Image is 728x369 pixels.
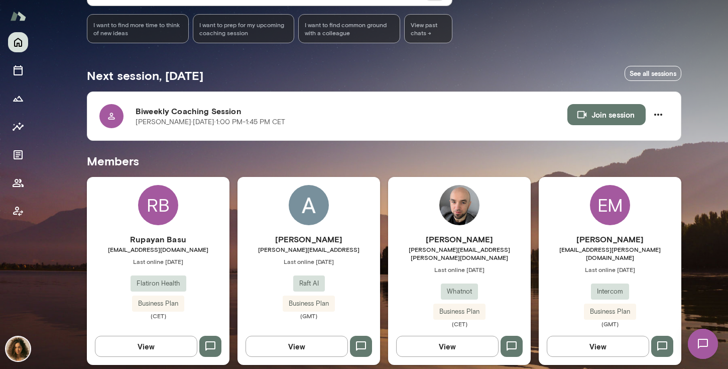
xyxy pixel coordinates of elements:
div: I want to find more time to think of new ideas [87,14,189,43]
button: Insights [8,117,28,137]
p: [PERSON_NAME] · [DATE] · 1:00 PM-1:45 PM CET [136,117,285,127]
span: I want to find common ground with a colleague [305,21,394,37]
span: View past chats -> [404,14,452,43]
h6: Biweekly Coaching Session [136,105,567,117]
span: Business Plan [584,307,636,317]
h5: Next session, [DATE] [87,67,203,83]
h6: [PERSON_NAME] [388,233,531,245]
div: RB [138,185,178,225]
button: View [246,336,348,357]
a: See all sessions [625,66,681,81]
img: Akarsh Khatagalli [289,185,329,225]
span: [EMAIL_ADDRESS][DOMAIN_NAME] [87,245,229,253]
h6: [PERSON_NAME] [539,233,681,245]
h6: Rupayan Basu [87,233,229,245]
button: Home [8,32,28,52]
span: [PERSON_NAME][EMAIL_ADDRESS][PERSON_NAME][DOMAIN_NAME] [388,245,531,261]
img: Mento [10,7,26,26]
div: I want to prep for my upcoming coaching session [193,14,295,43]
span: (CET) [388,320,531,328]
span: Last online [DATE] [87,257,229,265]
img: Najla Elmachtoub [6,337,30,361]
h5: Members [87,153,681,169]
span: (CET) [87,312,229,320]
span: Business Plan [132,299,184,309]
button: Client app [8,201,28,221]
button: View [547,336,649,357]
div: EM [590,185,630,225]
h6: [PERSON_NAME] [237,233,380,245]
button: Documents [8,145,28,165]
button: Join session [567,104,646,125]
span: [PERSON_NAME][EMAIL_ADDRESS] [237,245,380,253]
span: (GMT) [237,312,380,320]
span: I want to prep for my upcoming coaching session [199,21,288,37]
span: [EMAIL_ADDRESS][PERSON_NAME][DOMAIN_NAME] [539,245,681,261]
span: Last online [DATE] [237,257,380,265]
span: Business Plan [283,299,335,309]
span: Raft AI [293,279,325,289]
span: I want to find more time to think of new ideas [93,21,182,37]
span: Whatnot [441,287,478,297]
div: I want to find common ground with a colleague [298,14,400,43]
button: View [396,336,499,357]
button: View [95,336,197,357]
span: Last online [DATE] [388,265,531,273]
button: Members [8,173,28,193]
span: Intercom [591,287,629,297]
span: Business Plan [433,307,486,317]
span: Flatiron Health [131,279,186,289]
span: Last online [DATE] [539,265,681,273]
button: Sessions [8,60,28,80]
img: Karol Gil [439,185,479,225]
span: (GMT) [539,320,681,328]
button: Growth Plan [8,88,28,109]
